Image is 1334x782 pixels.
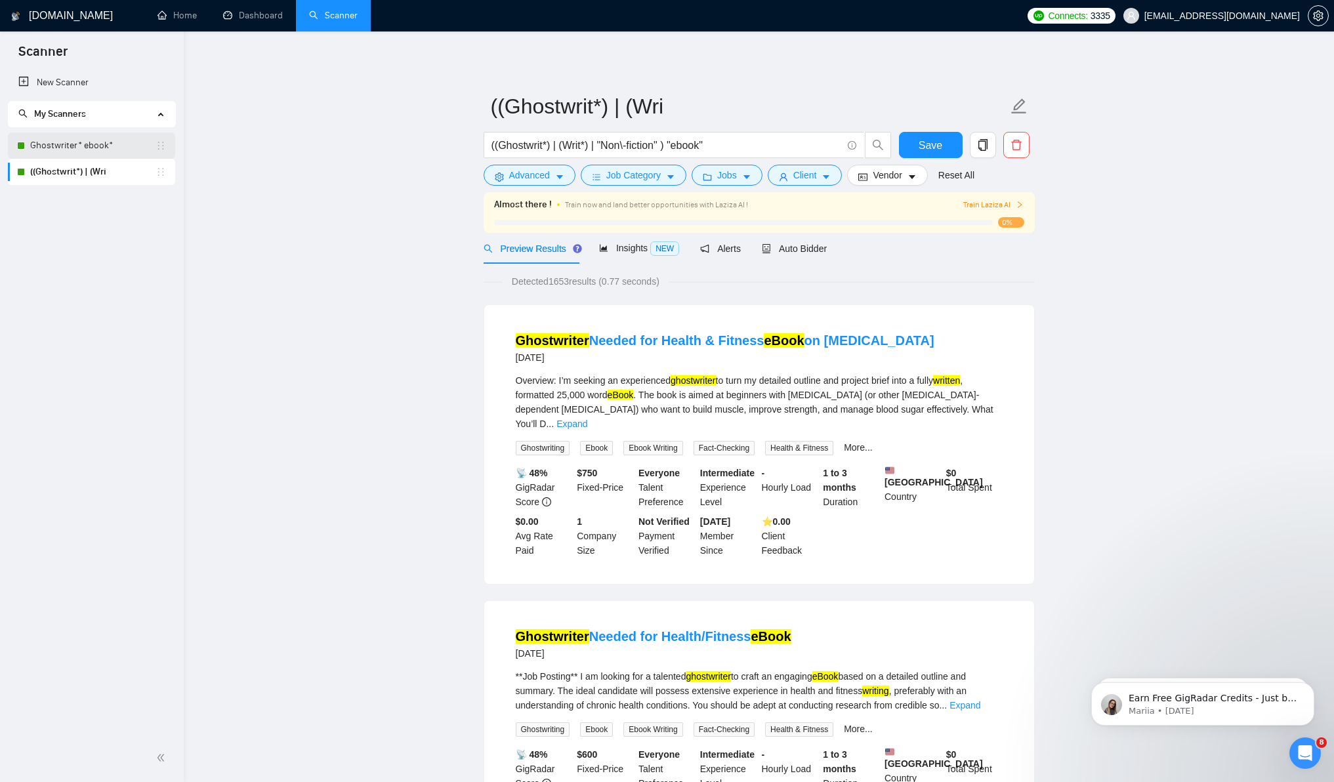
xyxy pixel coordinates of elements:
[581,165,686,186] button: barsJob Categorycaret-down
[1033,10,1044,21] img: upwork-logo.png
[765,722,833,737] span: Health & Fitness
[762,516,791,527] b: ⭐️ 0.00
[762,468,765,478] b: -
[949,700,980,710] a: Expand
[484,243,578,254] span: Preview Results
[938,168,974,182] a: Reset All
[692,165,762,186] button: folderJobscaret-down
[1127,11,1136,20] span: user
[638,516,690,527] b: Not Verified
[580,441,613,455] span: Ebook
[636,466,698,509] div: Talent Preference
[844,442,873,453] a: More...
[694,441,755,455] span: Fact-Checking
[491,137,842,154] input: Search Freelance Jobs...
[762,749,765,760] b: -
[223,10,283,21] a: dashboardDashboard
[703,172,712,182] span: folder
[970,139,995,151] span: copy
[768,165,843,186] button: userClientcaret-down
[1316,737,1327,748] span: 8
[495,172,504,182] span: setting
[1308,5,1329,26] button: setting
[623,441,682,455] span: Ebook Writing
[700,244,709,253] span: notification
[574,514,636,558] div: Company Size
[700,749,755,760] b: Intermediate
[686,671,730,682] mark: ghostwriter
[516,646,791,661] div: [DATE]
[1011,98,1028,115] span: edit
[865,132,891,158] button: search
[885,747,894,756] img: 🇺🇸
[636,514,698,558] div: Payment Verified
[694,722,755,737] span: Fact-Checking
[858,172,867,182] span: idcard
[509,168,550,182] span: Advanced
[516,333,589,348] mark: Ghostwriter
[933,375,960,386] mark: written
[946,468,957,478] b: $ 0
[30,159,156,185] a: ((Ghostwrit*) | (Wri
[998,217,1024,228] span: 0%
[516,749,548,760] b: 📡 48%
[638,749,680,760] b: Everyone
[156,167,166,177] span: holder
[944,466,1005,509] div: Total Spent
[513,514,575,558] div: Avg Rate Paid
[865,139,890,151] span: search
[1072,655,1334,747] iframe: Intercom notifications message
[1048,9,1087,23] span: Connects:
[577,468,597,478] b: $ 750
[8,42,78,70] span: Scanner
[606,168,661,182] span: Job Category
[484,244,493,253] span: search
[516,468,548,478] b: 📡 48%
[516,629,791,644] a: GhostwriterNeeded for Health/FitnesseBook
[862,686,888,696] mark: writing
[516,373,1003,431] div: Overview: I’m seeking an experienced to turn my detailed outline and project brief into a fully ,...
[885,466,983,487] b: [GEOGRAPHIC_DATA]
[574,466,636,509] div: Fixed-Price
[638,468,680,478] b: Everyone
[844,724,873,734] a: More...
[1091,9,1110,23] span: 3335
[516,516,539,527] b: $0.00
[592,172,601,182] span: bars
[555,172,564,182] span: caret-down
[309,10,358,21] a: searchScanner
[751,629,791,644] mark: eBook
[823,468,856,493] b: 1 to 3 months
[823,749,856,774] b: 1 to 3 months
[565,200,748,209] span: Train now and land better opportunities with Laziza AI !
[516,350,934,365] div: [DATE]
[1016,201,1024,209] span: right
[608,390,634,400] mark: eBook
[516,441,570,455] span: Ghostwriting
[848,141,856,150] span: info-circle
[764,333,804,348] mark: eBook
[556,419,587,429] a: Expand
[759,466,821,509] div: Hourly Load
[759,514,821,558] div: Client Feedback
[847,165,927,186] button: idcardVendorcaret-down
[700,516,730,527] b: [DATE]
[516,629,589,644] mark: Ghostwriter
[698,514,759,558] div: Member Since
[484,165,575,186] button: settingAdvancedcaret-down
[946,749,957,760] b: $ 0
[963,199,1024,211] button: Train Laziza AI
[882,466,944,509] div: Country
[779,172,788,182] span: user
[8,159,175,185] li: ((Ghostwrit*) | (Wri
[8,133,175,159] li: Ghostwriter* ebook*
[970,132,996,158] button: copy
[18,108,86,119] span: My Scanners
[18,109,28,118] span: search
[700,468,755,478] b: Intermediate
[717,168,737,182] span: Jobs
